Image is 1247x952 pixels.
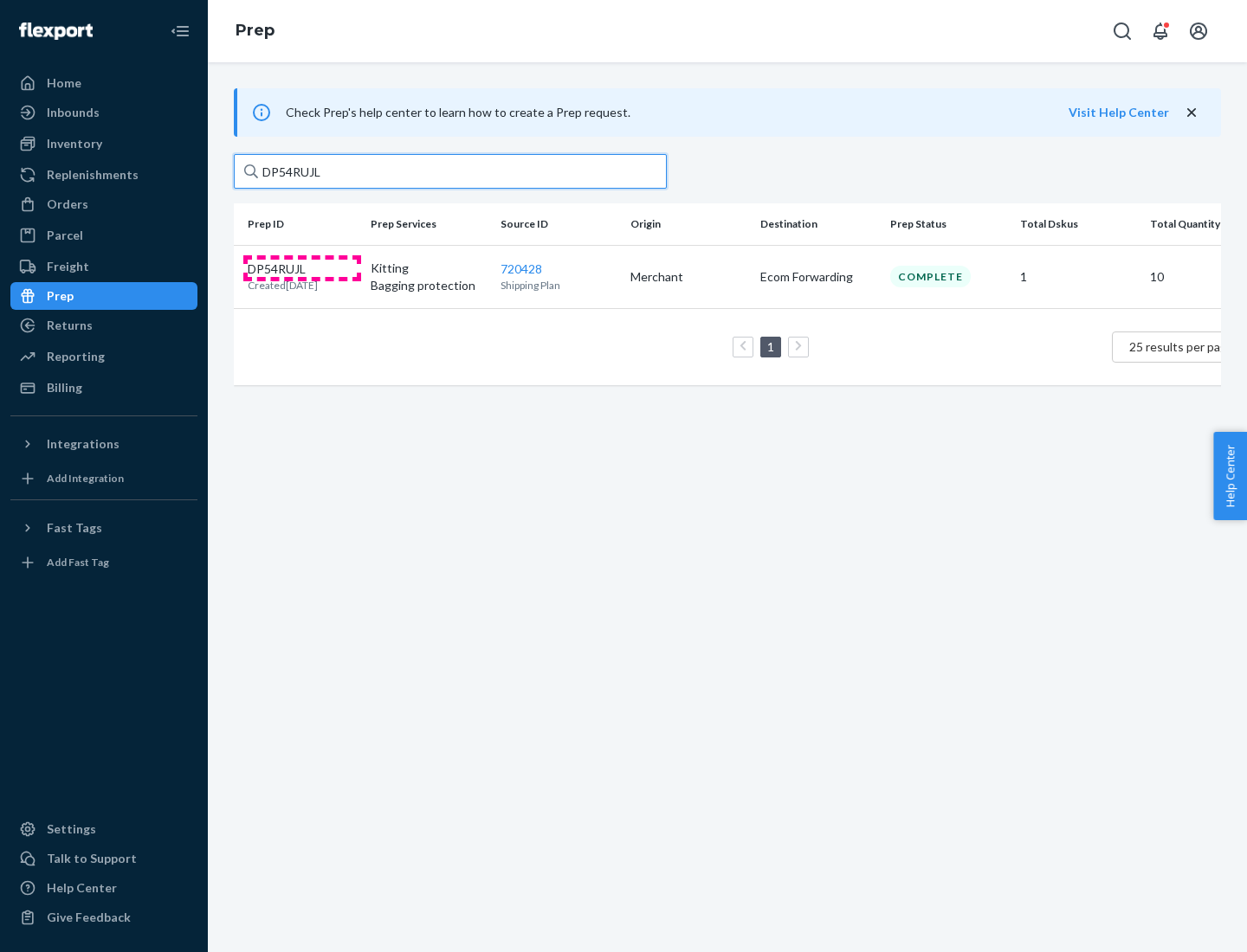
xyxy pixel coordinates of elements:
p: 1 [1020,268,1136,286]
div: Settings [47,820,96,838]
div: Freight [47,258,89,275]
a: Prep [10,282,197,310]
a: Orders [10,190,197,218]
a: Freight [10,253,197,280]
a: Page 1 is your current page [764,339,778,354]
div: Orders [47,196,88,213]
button: Give Feedback [10,904,197,931]
a: Home [10,69,197,97]
button: Visit Help Center [1069,104,1169,121]
div: Billing [47,379,82,396]
th: Source ID [494,203,623,245]
div: Reporting [47,348,105,365]
button: Open account menu [1181,14,1216,48]
p: Merchant [630,268,746,286]
a: Settings [10,815,197,843]
div: Prep [47,287,74,305]
th: Prep Status [883,203,1013,245]
div: Inbounds [47,104,100,121]
a: Inventory [10,130,197,158]
a: Add Integration [10,465,197,492]
th: Destination [753,203,883,245]
a: Billing [10,374,197,402]
th: Prep Services [364,203,494,245]
span: 25 results per page [1129,339,1234,354]
input: Search prep jobs [234,154,667,189]
div: Talk to Support [47,850,137,867]
a: Inbounds [10,99,197,126]
div: Replenishments [47,166,139,183]
th: Origin [623,203,753,245]
a: Add Fast Tag [10,549,197,576]
a: Parcel [10,222,197,249]
button: Integrations [10,430,197,458]
p: Created [DATE] [248,278,318,293]
a: Help Center [10,874,197,902]
p: Bagging protection [371,277,487,294]
div: Parcel [47,227,83,244]
button: Open notifications [1143,14,1178,48]
span: Check Prep's help center to learn how to create a Prep request. [286,105,630,119]
button: Open Search Box [1105,14,1140,48]
div: Returns [47,317,93,334]
div: Integrations [47,435,120,453]
ol: breadcrumbs [222,6,288,56]
a: Prep [236,21,275,40]
a: Replenishments [10,161,197,189]
div: Add Integration [47,471,124,486]
button: Help Center [1213,432,1247,520]
img: Flexport logo [19,23,93,40]
div: Home [47,74,81,92]
div: Fast Tags [47,519,102,537]
button: close [1183,104,1200,122]
th: Total Dskus [1013,203,1143,245]
div: Inventory [47,135,102,152]
p: Shipping Plan [501,278,617,293]
a: 720428 [501,261,542,276]
button: Fast Tags [10,514,197,542]
a: Returns [10,312,197,339]
a: Talk to Support [10,845,197,872]
div: Give Feedback [47,909,131,926]
p: Ecom Forwarding [760,268,876,286]
th: Prep ID [234,203,364,245]
div: Add Fast Tag [47,555,109,569]
div: Help Center [47,879,117,897]
a: Reporting [10,343,197,370]
div: Complete [890,266,971,287]
p: Kitting [371,260,487,277]
button: Close Navigation [163,14,197,48]
p: DP54RUJL [248,261,318,278]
